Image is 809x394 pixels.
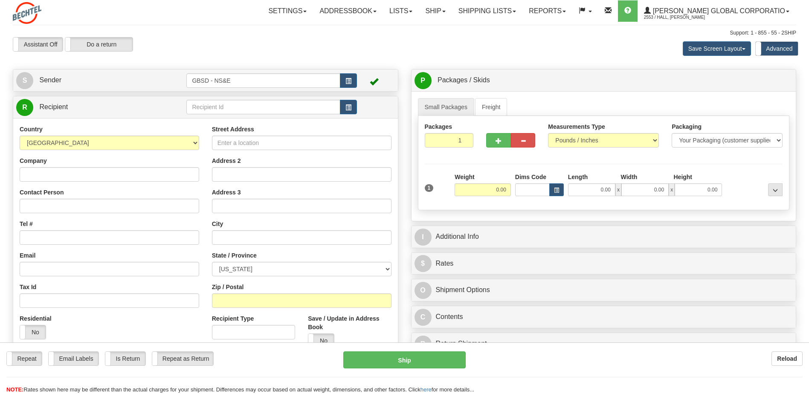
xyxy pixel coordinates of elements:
[415,229,432,246] span: I
[20,156,47,165] label: Company
[16,72,33,89] span: S
[415,335,793,353] a: RReturn Shipment
[768,183,783,196] div: ...
[415,281,793,299] a: OShipment Options
[683,41,751,56] button: Save Screen Layout
[568,173,588,181] label: Length
[20,251,35,260] label: Email
[621,173,638,181] label: Width
[455,173,474,181] label: Weight
[7,352,42,365] label: Repeat
[105,352,145,365] label: Is Return
[212,220,223,228] label: City
[425,184,434,192] span: 1
[415,72,793,89] a: P Packages / Skids
[212,251,257,260] label: State / Province
[212,136,391,150] input: Enter a location
[13,2,41,24] img: logo2553.jpg
[212,156,241,165] label: Address 2
[415,228,793,246] a: IAdditional Info
[415,255,793,272] a: $Rates
[20,125,43,133] label: Country
[39,103,68,110] span: Recipient
[16,99,33,116] span: R
[669,183,675,196] span: x
[415,308,793,326] a: CContents
[615,183,621,196] span: x
[415,282,432,299] span: O
[415,72,432,89] span: P
[308,314,391,331] label: Save / Update in Address Book
[418,98,474,116] a: Small Packages
[475,98,507,116] a: Freight
[415,336,432,353] span: R
[65,38,133,51] label: Do a return
[452,0,522,22] a: Shipping lists
[13,29,796,37] div: Support: 1 - 855 - 55 - 2SHIP
[771,351,803,366] button: Reload
[383,0,419,22] a: Lists
[13,38,63,51] label: Assistant Off
[415,309,432,326] span: C
[638,0,796,22] a: [PERSON_NAME] Global Corporatio 2553 / Hall, [PERSON_NAME]
[16,72,186,89] a: S Sender
[262,0,313,22] a: Settings
[6,386,23,393] span: NOTE:
[39,76,61,84] span: Sender
[212,188,241,197] label: Address 3
[756,42,798,55] label: Advanced
[651,7,785,14] span: [PERSON_NAME] Global Corporatio
[212,314,254,323] label: Recipient Type
[16,98,168,116] a: R Recipient
[49,352,99,365] label: Email Labels
[20,220,33,228] label: Tel #
[313,0,383,22] a: Addressbook
[186,73,340,88] input: Sender Id
[20,188,64,197] label: Contact Person
[212,283,244,291] label: Zip / Postal
[420,386,432,393] a: here
[20,325,46,339] label: No
[186,100,340,114] input: Recipient Id
[522,0,572,22] a: Reports
[548,122,605,131] label: Measurements Type
[438,76,490,84] span: Packages / Skids
[672,122,702,131] label: Packaging
[152,352,213,365] label: Repeat as Return
[415,255,432,272] span: $
[20,283,36,291] label: Tax Id
[212,125,254,133] label: Street Address
[419,0,452,22] a: Ship
[308,334,334,348] label: No
[343,351,465,368] button: Ship
[425,122,452,131] label: Packages
[20,314,52,323] label: Residential
[777,355,797,362] b: Reload
[789,154,808,240] iframe: chat widget
[644,13,708,22] span: 2553 / Hall, [PERSON_NAME]
[673,173,692,181] label: Height
[515,173,546,181] label: Dims Code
